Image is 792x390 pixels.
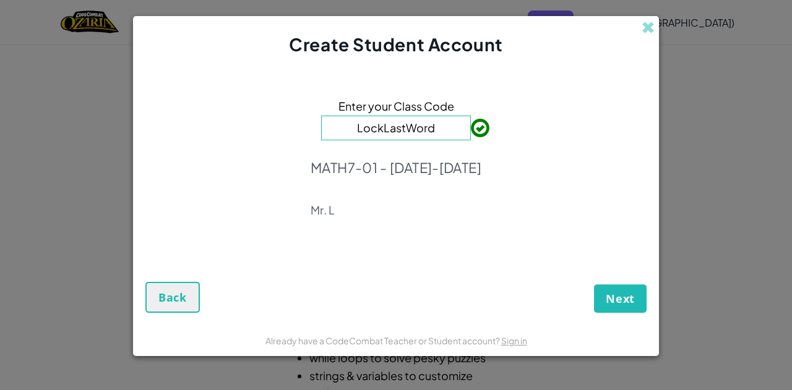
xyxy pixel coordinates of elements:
[265,335,501,346] span: Already have a CodeCombat Teacher or Student account?
[145,282,200,313] button: Back
[311,159,481,176] p: MATH7-01 - [DATE]-[DATE]
[289,33,502,55] span: Create Student Account
[338,97,454,115] span: Enter your Class Code
[606,291,635,306] span: Next
[158,290,187,305] span: Back
[501,335,527,346] a: Sign in
[594,284,647,313] button: Next
[311,203,481,218] p: Mr. L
